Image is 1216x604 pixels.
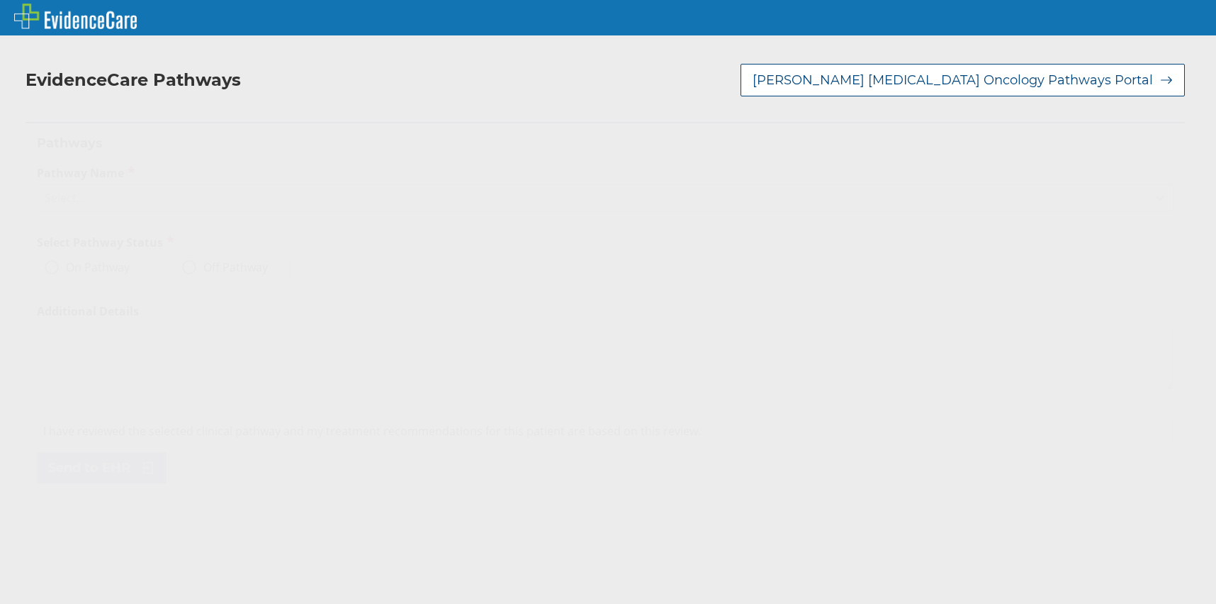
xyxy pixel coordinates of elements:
[741,64,1185,96] button: [PERSON_NAME] [MEDICAL_DATA] Oncology Pathways Portal
[37,135,1173,152] h2: Pathways
[45,260,130,274] label: On Pathway
[37,303,1173,319] label: Additional Details
[37,452,167,483] button: Send to EHR
[753,72,1153,89] span: [PERSON_NAME] [MEDICAL_DATA] Oncology Pathways Portal
[37,234,599,250] h2: Select Pathway Status
[26,69,241,91] h2: EvidenceCare Pathways
[48,459,130,476] span: Send to EHR
[45,190,85,206] div: Select...
[182,260,268,274] label: Off Pathway
[37,164,1173,181] label: Pathway Name
[14,4,137,29] img: EvidenceCare
[43,423,701,439] span: I have reviewed the selected clinical pathway and my treatment recommendations for this patient a...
